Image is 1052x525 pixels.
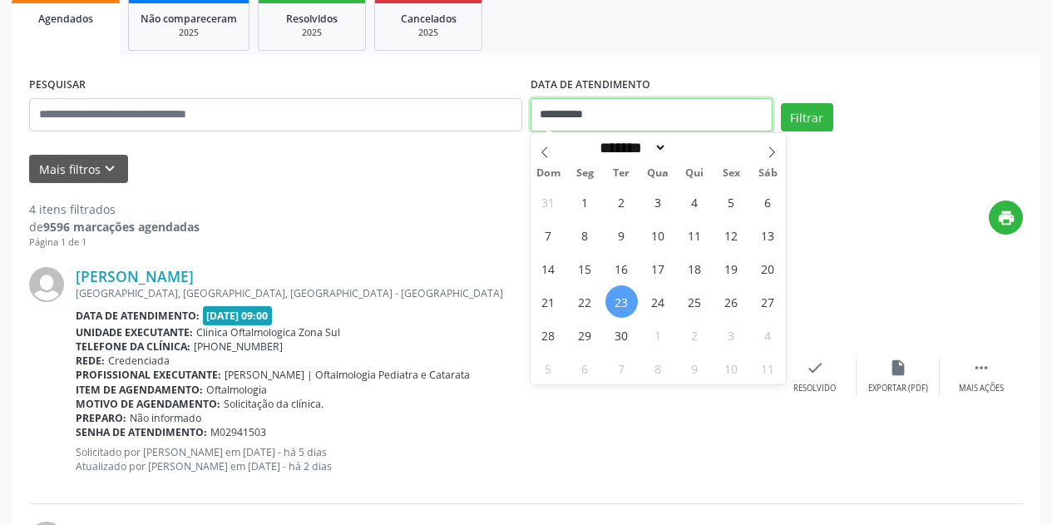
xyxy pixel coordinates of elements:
span: Setembro 25, 2025 [679,285,711,318]
span: Sáb [749,168,786,179]
span: Seg [566,168,603,179]
img: img [29,267,64,302]
i:  [972,359,990,377]
span: Não informado [130,411,201,425]
b: Profissional executante: [76,368,221,382]
i: insert_drive_file [889,359,907,377]
span: Resolvidos [286,12,338,26]
span: Qui [676,168,713,179]
b: Data de atendimento: [76,309,200,323]
span: Setembro 13, 2025 [752,219,784,251]
span: Outubro 9, 2025 [679,352,711,384]
span: Setembro 6, 2025 [752,186,784,218]
span: Outubro 1, 2025 [642,319,674,351]
span: Setembro 4, 2025 [679,186,711,218]
span: Setembro 5, 2025 [715,186,748,218]
span: Outubro 6, 2025 [569,352,601,384]
b: Motivo de agendamento: [76,397,220,411]
b: Item de agendamento: [76,383,203,397]
select: Month [595,139,668,156]
span: Setembro 16, 2025 [605,252,638,285]
span: Outubro 3, 2025 [715,319,748,351]
span: Setembro 24, 2025 [642,285,674,318]
span: Outubro 11, 2025 [752,352,784,384]
span: Outubro 8, 2025 [642,352,674,384]
strong: 9596 marcações agendadas [43,219,200,235]
span: [DATE] 09:00 [203,306,273,325]
span: Setembro 28, 2025 [532,319,565,351]
a: [PERSON_NAME] [76,267,194,285]
b: Rede: [76,354,105,368]
button: Filtrar [781,103,833,131]
span: Setembro 26, 2025 [715,285,748,318]
span: Outubro 10, 2025 [715,352,748,384]
i: print [997,209,1015,227]
span: Qua [640,168,676,179]
span: Outubro 5, 2025 [532,352,565,384]
span: Setembro 17, 2025 [642,252,674,285]
span: Oftalmologia [206,383,267,397]
span: Agosto 31, 2025 [532,186,565,218]
span: Setembro 14, 2025 [532,252,565,285]
span: Setembro 27, 2025 [752,285,784,318]
span: Não compareceram [141,12,237,26]
div: 2025 [270,27,353,39]
span: Setembro 21, 2025 [532,285,565,318]
span: Outubro 2, 2025 [679,319,711,351]
i: check [806,359,824,377]
div: 2025 [141,27,237,39]
span: M02941503 [210,425,266,439]
label: DATA DE ATENDIMENTO [531,72,650,98]
div: Página 1 de 1 [29,235,200,250]
span: Sex [713,168,749,179]
span: Setembro 8, 2025 [569,219,601,251]
div: Mais ações [959,383,1004,394]
div: de [29,218,200,235]
b: Senha de atendimento: [76,425,207,439]
label: PESQUISAR [29,72,86,98]
span: Setembro 15, 2025 [569,252,601,285]
span: Setembro 7, 2025 [532,219,565,251]
span: Setembro 19, 2025 [715,252,748,285]
span: Clinica Oftalmologica Zona Sul [196,325,340,339]
div: Resolvido [793,383,836,394]
div: 4 itens filtrados [29,201,200,218]
span: Setembro 20, 2025 [752,252,784,285]
span: Setembro 2, 2025 [605,186,638,218]
b: Telefone da clínica: [76,339,190,354]
span: Setembro 10, 2025 [642,219,674,251]
span: Ter [603,168,640,179]
p: Solicitado por [PERSON_NAME] em [DATE] - há 5 dias Atualizado por [PERSON_NAME] em [DATE] - há 2 ... [76,445,773,473]
span: Setembro 11, 2025 [679,219,711,251]
span: Agendados [38,12,93,26]
b: Unidade executante: [76,325,193,339]
span: Credenciada [108,354,170,368]
span: Setembro 1, 2025 [569,186,601,218]
span: Setembro 23, 2025 [605,285,638,318]
button: Mais filtroskeyboard_arrow_down [29,155,128,184]
span: Setembro 12, 2025 [715,219,748,251]
span: Outubro 7, 2025 [605,352,638,384]
span: [PERSON_NAME] | Oftalmologia Pediatra e Catarata [225,368,470,382]
span: Setembro 9, 2025 [605,219,638,251]
b: Preparo: [76,411,126,425]
div: 2025 [387,27,470,39]
span: Setembro 29, 2025 [569,319,601,351]
i: keyboard_arrow_down [101,160,119,178]
button: print [989,201,1023,235]
div: Exportar (PDF) [868,383,928,394]
span: [PHONE_NUMBER] [194,339,283,354]
span: Setembro 3, 2025 [642,186,674,218]
span: Setembro 30, 2025 [605,319,638,351]
span: Setembro 18, 2025 [679,252,711,285]
input: Year [667,139,722,156]
span: Dom [531,168,567,179]
span: Setembro 22, 2025 [569,285,601,318]
span: Solicitação da clínica. [224,397,324,411]
span: Cancelados [401,12,457,26]
div: [GEOGRAPHIC_DATA], [GEOGRAPHIC_DATA], [GEOGRAPHIC_DATA] - [GEOGRAPHIC_DATA] [76,286,773,300]
span: Outubro 4, 2025 [752,319,784,351]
